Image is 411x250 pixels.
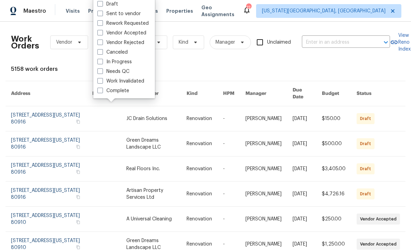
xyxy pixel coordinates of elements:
[287,81,316,106] th: Due Date
[381,37,391,47] button: Open
[97,30,146,36] label: Vendor Accepted
[97,1,118,8] label: Draft
[97,49,128,56] label: Canceled
[201,4,234,18] span: Geo Assignments
[215,39,235,46] span: Manager
[121,106,181,131] td: JC Drain Solutions
[56,39,72,46] span: Vendor
[11,35,39,49] h2: Work Orders
[166,8,193,14] span: Properties
[66,8,80,14] span: Visits
[181,81,218,106] th: Kind
[75,169,81,175] button: Copy Address
[87,81,121,106] th: Messages
[97,39,144,46] label: Vendor Rejected
[246,4,251,11] div: 12
[262,8,386,14] span: [US_STATE][GEOGRAPHIC_DATA], [GEOGRAPHIC_DATA]
[88,8,109,14] span: Projects
[240,131,287,156] td: [PERSON_NAME]
[97,58,132,65] label: In Progress
[390,32,411,53] a: View Reno Index
[97,68,129,75] label: Needs QC
[181,156,218,182] td: Renovation
[75,219,81,225] button: Copy Address
[302,37,371,48] input: Enter in an address
[240,156,287,182] td: [PERSON_NAME]
[316,81,351,106] th: Budget
[240,106,287,131] td: [PERSON_NAME]
[218,131,240,156] td: -
[6,81,87,106] th: Address
[267,39,291,46] span: Unclaimed
[97,10,141,17] label: Sent to vendor
[181,182,218,207] td: Renovation
[181,131,218,156] td: Renovation
[240,182,287,207] td: [PERSON_NAME]
[218,182,240,207] td: -
[75,119,81,125] button: Copy Address
[218,106,240,131] td: -
[121,182,181,207] td: Artisan Property Services Ltd
[218,156,240,182] td: -
[121,131,181,156] td: Green Dreams Landscape LLC
[121,156,181,182] td: Real Floors Inc.
[23,8,46,14] span: Maestro
[11,66,400,73] div: 5158 work orders
[351,81,405,106] th: Status
[121,207,181,232] td: A Universal Cleaning
[179,39,188,46] span: Kind
[240,81,287,106] th: Manager
[218,81,240,106] th: HPM
[218,207,240,232] td: -
[75,144,81,150] button: Copy Address
[97,87,129,94] label: Complete
[97,78,144,85] label: Work Invalidated
[181,207,218,232] td: Renovation
[181,106,218,131] td: Renovation
[75,194,81,200] button: Copy Address
[97,20,149,27] label: Rework Requested
[240,207,287,232] td: [PERSON_NAME]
